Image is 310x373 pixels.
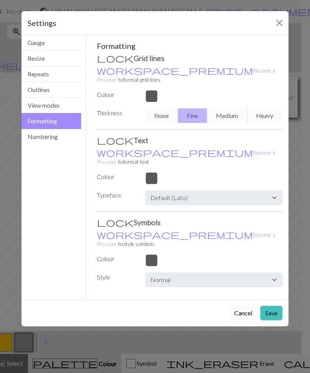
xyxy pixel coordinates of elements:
button: Formatting [21,113,81,129]
small: to format text [97,149,275,165]
a: Become a Pro user [97,67,275,83]
button: Gauge [21,35,81,51]
span: workspace_premium [97,65,253,76]
a: Become a Pro user [97,231,275,247]
button: Repeats [21,66,81,82]
h3: Text [97,136,283,145]
h5: Settings [28,17,56,29]
button: Numbering [21,129,81,144]
button: Resize [21,51,81,66]
a: Become a Pro user [97,149,275,165]
h3: Grid lines [97,53,283,63]
button: Save [260,306,282,320]
button: Outlines [21,82,81,98]
label: Typeface [92,191,141,202]
label: Thickness [92,108,141,120]
label: Colour [92,254,141,263]
label: Colour [92,172,141,181]
small: to format grid lines [97,67,275,83]
button: Cancel [229,306,257,320]
h3: Symbols [97,218,283,227]
button: View modes [21,98,81,113]
h5: Formatting [97,41,283,50]
span: workspace_premium [97,229,253,240]
label: Colour [92,90,141,99]
label: Style [92,273,141,284]
span: workspace_premium [97,147,253,158]
small: to style symbols [97,231,275,247]
button: Close [273,17,286,29]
